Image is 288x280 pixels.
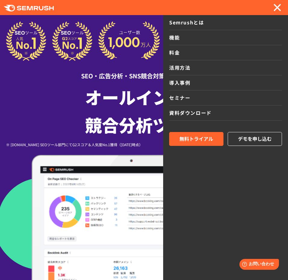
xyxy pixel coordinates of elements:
a: 資料ダウンロード [169,105,282,121]
div: ※ [DOMAIN_NAME] SEOツール部門にてG2スコア＆人気度No.1獲得（[DATE]時点） [6,142,282,147]
a: 機能 [169,30,282,45]
div: SEO・広告分析・SNS競合対策をこれ一つで。 [6,61,282,82]
a: 活用方法 [169,60,282,75]
a: 無料トライアル [169,132,223,146]
iframe: Help widget launcher [234,256,281,273]
span: 無料トライアル [179,135,213,143]
span: デモを申し込む [238,135,272,143]
a: 料金 [169,45,282,60]
a: セミナー [169,90,282,105]
h1: オールインワン 競合分析ツール [6,83,282,139]
a: デモを申し込む [228,132,282,146]
a: 導入事例 [169,75,282,90]
a: Semrushとは [169,15,282,30]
